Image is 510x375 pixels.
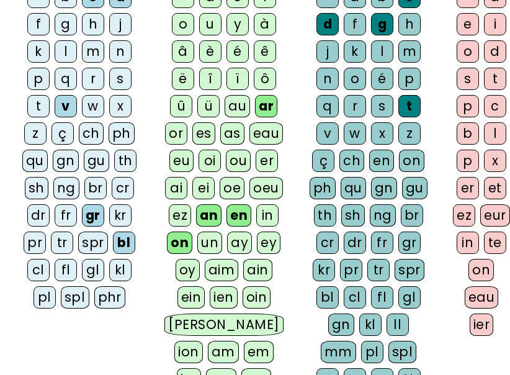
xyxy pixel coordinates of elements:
[197,95,220,117] div: ü
[387,314,409,336] div: ll
[109,95,132,117] div: x
[257,232,280,254] div: ey
[82,95,104,117] div: w
[484,232,506,254] div: te
[82,13,104,35] div: h
[172,40,194,63] div: â
[205,259,239,281] div: aim
[316,95,339,117] div: q
[53,177,79,199] div: ng
[371,177,397,199] div: gn
[484,150,506,172] div: x
[243,259,272,281] div: ain
[164,314,283,336] div: [PERSON_NAME]
[109,122,135,145] div: ph
[328,314,354,336] div: gn
[112,177,134,199] div: cr
[220,122,244,145] div: as
[344,122,366,145] div: w
[371,13,393,35] div: g
[27,68,50,90] div: p
[24,232,46,254] div: pr
[199,13,221,35] div: u
[169,204,191,227] div: ez
[79,122,104,145] div: ch
[371,122,393,145] div: x
[84,150,109,172] div: gu
[316,232,339,254] div: cr
[254,40,276,63] div: ê
[468,259,494,281] div: on
[316,286,339,309] div: bl
[114,150,136,172] div: th
[457,122,479,145] div: b
[226,40,249,63] div: é
[82,68,104,90] div: r
[27,95,50,117] div: t
[316,68,339,90] div: n
[402,177,427,199] div: gu
[316,13,339,35] div: d
[25,177,48,199] div: sh
[192,122,215,145] div: es
[167,232,192,254] div: on
[465,286,499,309] div: eau
[401,204,423,227] div: br
[321,341,356,363] div: mm
[82,259,104,281] div: gl
[255,95,277,117] div: ar
[197,232,222,254] div: un
[457,95,479,117] div: p
[484,68,506,90] div: t
[51,122,74,145] div: ç
[55,40,77,63] div: l
[55,13,77,35] div: g
[256,204,279,227] div: in
[313,259,335,281] div: kr
[172,68,194,90] div: ë
[55,204,77,227] div: fr
[316,40,339,63] div: j
[210,286,238,309] div: ien
[225,95,250,117] div: au
[371,232,393,254] div: fr
[398,40,421,63] div: m
[340,259,362,281] div: pr
[226,13,249,35] div: y
[453,204,475,227] div: ez
[398,95,421,117] div: t
[113,232,135,254] div: bl
[196,204,221,227] div: an
[254,13,276,35] div: à
[27,13,50,35] div: f
[371,68,393,90] div: é
[169,150,194,172] div: eu
[316,122,339,145] div: v
[388,341,417,363] div: spl
[344,286,366,309] div: cl
[312,150,334,172] div: ç
[371,40,393,63] div: l
[22,150,48,172] div: qu
[398,286,421,309] div: gl
[244,341,274,363] div: em
[344,68,366,90] div: o
[109,13,132,35] div: j
[398,68,421,90] div: p
[220,177,244,199] div: oe
[78,232,108,254] div: spr
[199,40,221,63] div: è
[398,122,421,145] div: z
[226,68,249,90] div: ï
[27,40,50,63] div: k
[208,341,239,363] div: am
[344,95,366,117] div: r
[170,95,192,117] div: û
[484,40,506,63] div: d
[398,13,421,35] div: h
[199,68,221,90] div: î
[24,122,47,145] div: z
[480,204,510,227] div: eur
[53,150,79,172] div: gn
[484,13,506,35] div: i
